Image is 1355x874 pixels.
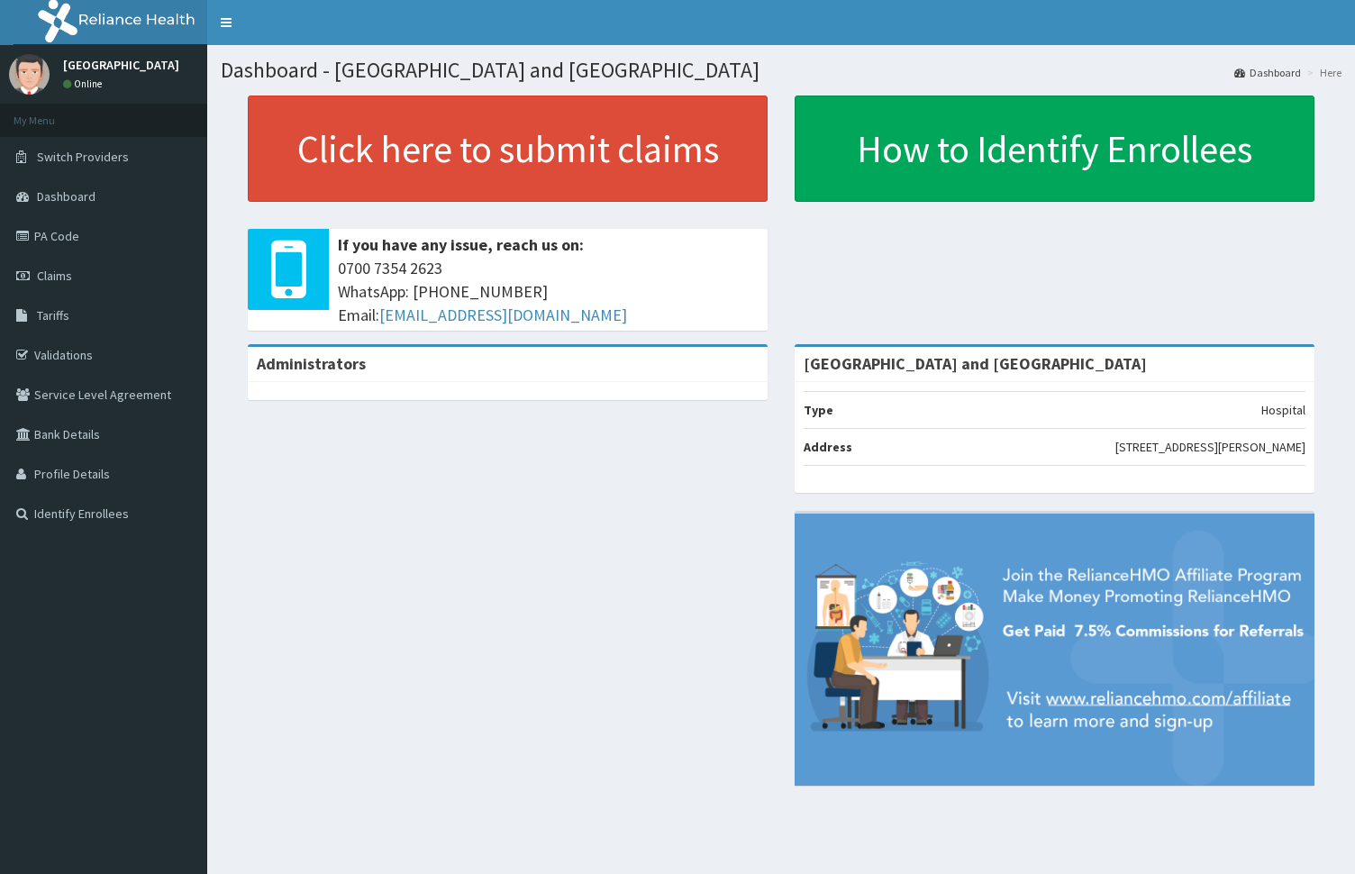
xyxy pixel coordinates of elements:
[379,305,627,325] a: [EMAIL_ADDRESS][DOMAIN_NAME]
[1303,65,1341,80] li: Here
[9,54,50,95] img: User Image
[804,439,852,455] b: Address
[37,149,129,165] span: Switch Providers
[795,514,1314,786] img: provider-team-banner.png
[221,59,1341,82] h1: Dashboard - [GEOGRAPHIC_DATA] and [GEOGRAPHIC_DATA]
[804,402,833,418] b: Type
[1234,65,1301,80] a: Dashboard
[37,188,95,205] span: Dashboard
[37,268,72,284] span: Claims
[795,96,1314,202] a: How to Identify Enrollees
[338,257,759,326] span: 0700 7354 2623 WhatsApp: [PHONE_NUMBER] Email:
[338,234,584,255] b: If you have any issue, reach us on:
[63,59,179,71] p: [GEOGRAPHIC_DATA]
[804,353,1147,374] strong: [GEOGRAPHIC_DATA] and [GEOGRAPHIC_DATA]
[248,96,768,202] a: Click here to submit claims
[257,353,366,374] b: Administrators
[63,77,106,90] a: Online
[1115,438,1305,456] p: [STREET_ADDRESS][PERSON_NAME]
[1261,401,1305,419] p: Hospital
[37,307,69,323] span: Tariffs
